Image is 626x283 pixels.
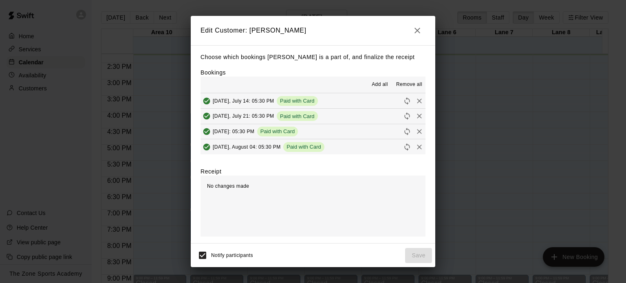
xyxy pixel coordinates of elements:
span: No changes made [207,183,249,189]
button: Added & Paid [201,110,213,122]
label: Receipt [201,167,221,176]
span: Remove [413,128,425,134]
span: Remove [413,143,425,149]
span: Paid with Card [257,128,298,134]
span: Remove all [396,81,422,89]
span: Add all [372,81,388,89]
button: Add all [367,78,393,91]
button: Added & Paid[DATE], July 21: 05:30 PMPaid with CardRescheduleRemove [201,109,425,124]
button: Added & Paid[DATE]: 05:30 PMPaid with CardRescheduleRemove [201,124,425,139]
span: Paid with Card [283,144,324,150]
button: Added & Paid[DATE], July 14: 05:30 PMPaid with CardRescheduleRemove [201,93,425,108]
span: [DATE], August 04: 05:30 PM [213,144,281,149]
span: [DATE]: 05:30 PM [213,128,254,134]
span: Paid with Card [277,113,318,119]
span: Notify participants [211,253,253,259]
button: Added & Paid[DATE], August 04: 05:30 PMPaid with CardRescheduleRemove [201,139,425,154]
button: Remove all [393,78,425,91]
p: Choose which bookings [PERSON_NAME] is a part of, and finalize the receipt [201,52,425,62]
span: [DATE], July 21: 05:30 PM [213,113,274,119]
button: Added & Paid [201,141,213,153]
span: Reschedule [401,113,413,119]
label: Bookings [201,69,226,76]
button: Added & Paid [201,95,213,107]
span: Reschedule [401,128,413,134]
span: Reschedule [401,143,413,149]
h2: Edit Customer: [PERSON_NAME] [191,16,435,45]
span: Remove [413,113,425,119]
button: Added & Paid [201,125,213,138]
span: Reschedule [401,97,413,103]
span: Remove [413,97,425,103]
span: [DATE], July 14: 05:30 PM [213,98,274,103]
span: Paid with Card [277,98,318,104]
